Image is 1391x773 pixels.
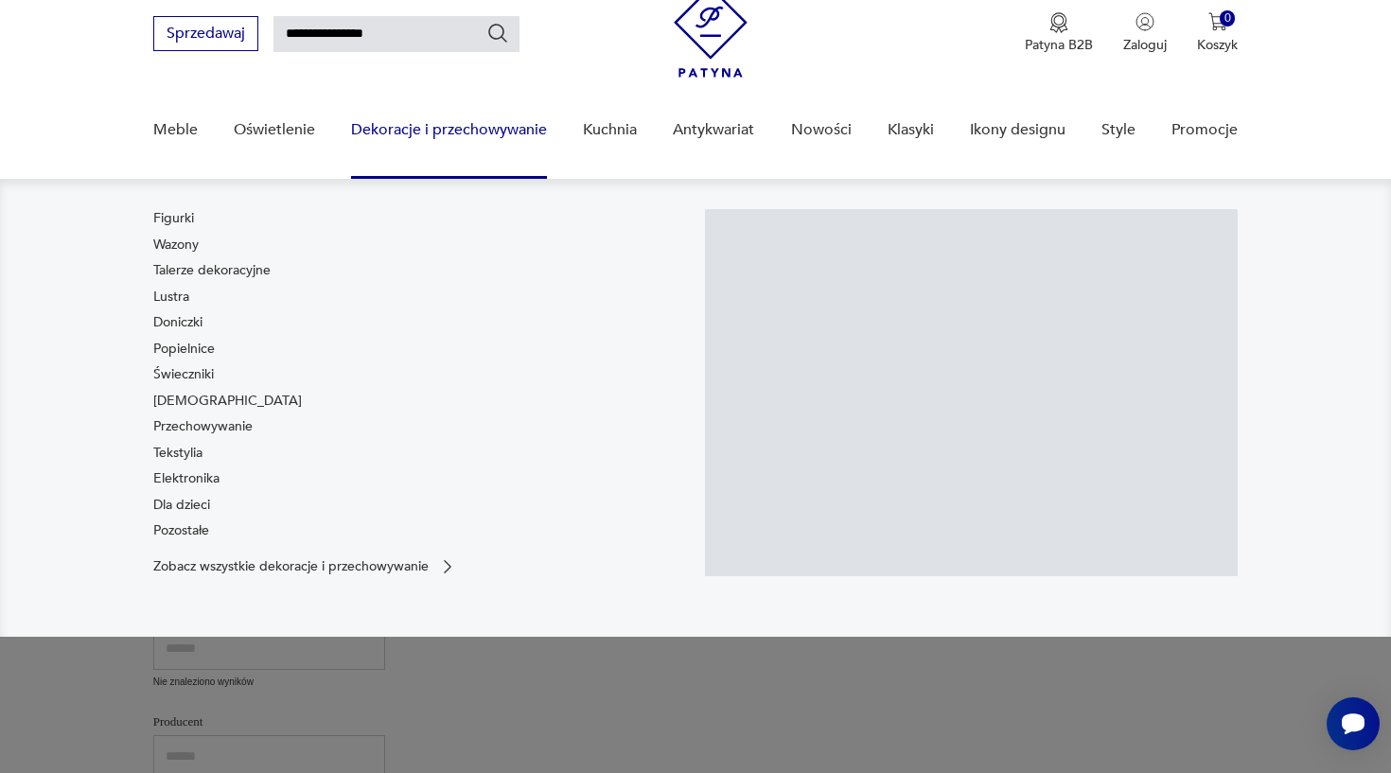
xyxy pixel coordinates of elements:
a: Lustra [153,288,189,307]
img: Ikonka użytkownika [1136,12,1154,31]
div: 0 [1220,10,1236,26]
a: Dekoracje i przechowywanie [351,94,547,167]
button: Zaloguj [1123,12,1167,54]
img: Ikona koszyka [1208,12,1227,31]
a: Przechowywanie [153,417,253,436]
p: Patyna B2B [1025,36,1093,54]
a: Świeczniki [153,365,214,384]
a: Figurki [153,209,194,228]
button: Szukaj [486,22,509,44]
a: Ikona medaluPatyna B2B [1025,12,1093,54]
iframe: Smartsupp widget button [1327,697,1380,750]
a: Promocje [1171,94,1238,167]
a: Nowości [791,94,852,167]
a: Elektronika [153,469,220,488]
a: Antykwariat [673,94,754,167]
a: Zobacz wszystkie dekoracje i przechowywanie [153,557,457,576]
a: Klasyki [888,94,934,167]
a: Style [1101,94,1136,167]
a: Oświetlenie [234,94,315,167]
a: [DEMOGRAPHIC_DATA] [153,392,302,411]
a: Talerze dekoracyjne [153,261,271,280]
p: Zobacz wszystkie dekoracje i przechowywanie [153,560,429,572]
button: Patyna B2B [1025,12,1093,54]
a: Kuchnia [583,94,637,167]
a: Doniczki [153,313,202,332]
p: Zaloguj [1123,36,1167,54]
a: Tekstylia [153,444,202,463]
a: Meble [153,94,198,167]
button: Sprzedawaj [153,16,258,51]
a: Wazony [153,236,199,255]
a: Dla dzieci [153,496,210,515]
a: Sprzedawaj [153,28,258,42]
a: Pozostałe [153,521,209,540]
a: Popielnice [153,340,215,359]
p: Koszyk [1197,36,1238,54]
button: 0Koszyk [1197,12,1238,54]
img: Ikona medalu [1049,12,1068,33]
a: Ikony designu [970,94,1065,167]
